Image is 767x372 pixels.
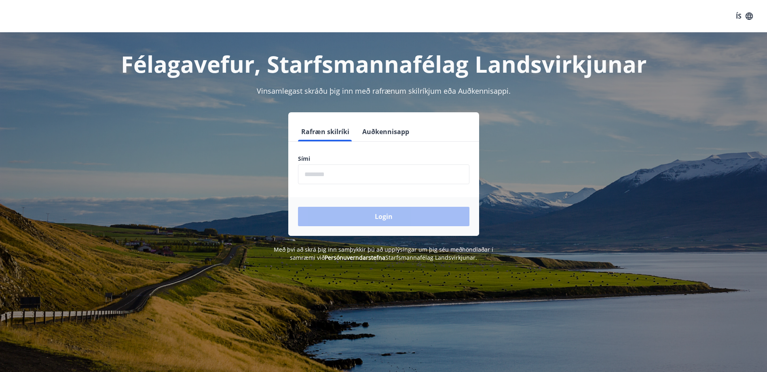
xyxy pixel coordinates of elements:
button: Auðkennisapp [359,122,412,141]
span: Með því að skrá þig inn samþykkir þú að upplýsingar um þig séu meðhöndlaðar í samræmi við Starfsm... [274,246,493,261]
label: Sími [298,155,469,163]
a: Persónuverndarstefna [325,254,385,261]
button: ÍS [731,9,757,23]
h1: Félagavefur, Starfsmannafélag Landsvirkjunar [102,48,665,79]
button: Rafræn skilríki [298,122,353,141]
span: Vinsamlegast skráðu þig inn með rafrænum skilríkjum eða Auðkennisappi. [257,86,511,96]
